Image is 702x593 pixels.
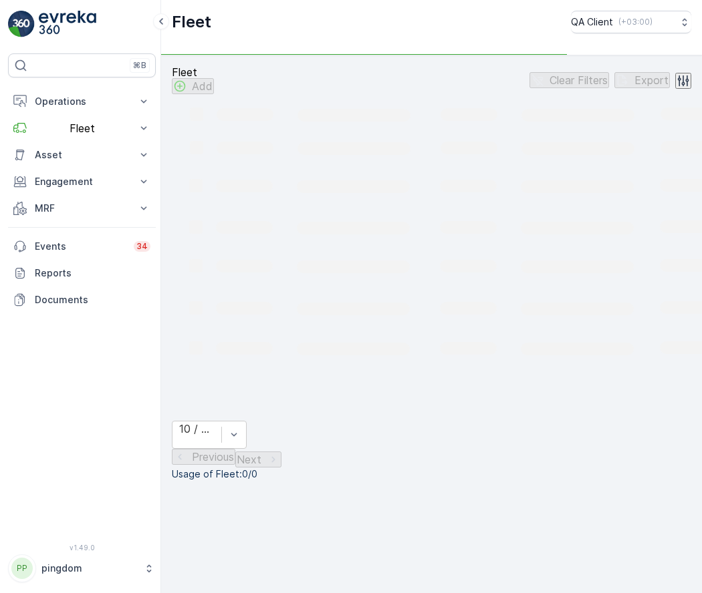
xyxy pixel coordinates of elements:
button: Previous [172,449,235,465]
button: MRF [8,195,156,222]
img: logo [8,11,35,37]
button: Fleet [8,115,156,142]
p: ⌘B [133,60,146,71]
button: Export [614,72,670,88]
p: Add [192,80,213,92]
p: MRF [35,202,129,215]
div: 10 / Page [179,423,215,435]
div: PP [11,558,33,579]
button: PPpingdom [8,554,156,582]
button: Engagement [8,168,156,195]
button: QA Client(+03:00) [571,11,691,33]
button: Operations [8,88,156,115]
button: Next [235,451,281,467]
p: Fleet [172,66,214,78]
img: logo_light-DOdMpM7g.png [39,11,96,37]
p: Fleet [35,122,129,134]
p: Operations [35,95,129,108]
a: Reports [8,260,156,286]
a: Documents [8,286,156,313]
p: Export [634,74,669,86]
button: Clear Filters [530,72,609,88]
p: Clear Filters [550,74,608,86]
p: Previous [192,451,234,463]
p: QA Client [571,15,613,29]
p: Asset [35,148,129,162]
button: Add [172,78,214,94]
p: ( +03:00 ) [618,17,653,27]
p: Usage of Fleet : 0/0 [172,467,691,481]
button: Asset [8,142,156,168]
p: Engagement [35,175,129,188]
p: Reports [35,266,150,280]
p: 34 [136,241,148,252]
p: pingdom [41,562,137,575]
p: Next [237,453,261,465]
a: Events34 [8,233,156,260]
span: v 1.49.0 [8,544,156,552]
p: Documents [35,293,150,307]
p: Fleet [172,11,211,33]
p: Events [35,240,126,253]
